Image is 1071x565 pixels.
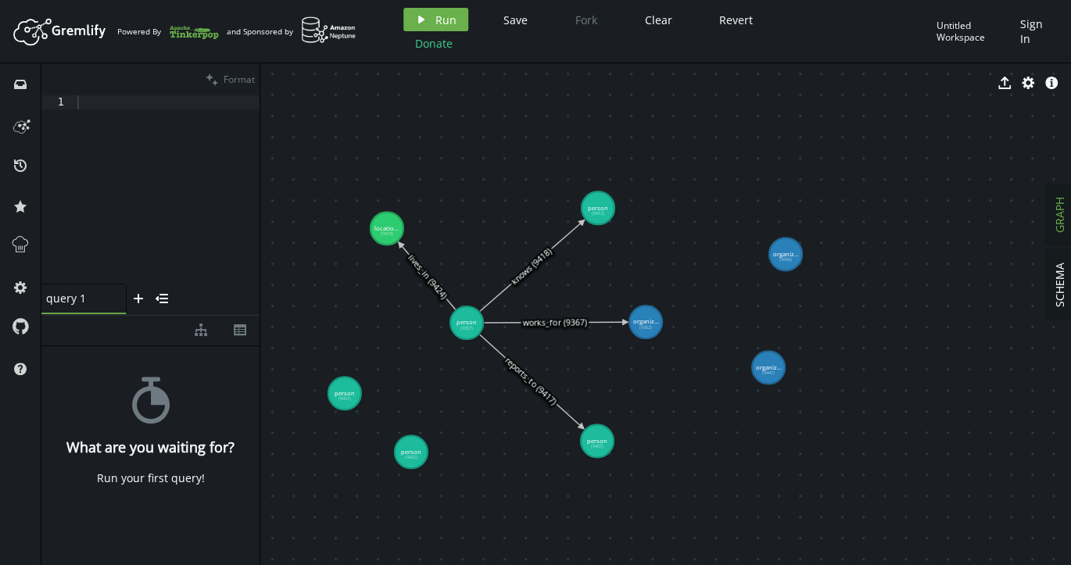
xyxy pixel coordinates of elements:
[719,13,753,27] span: Revert
[403,8,468,31] button: Run
[645,13,672,27] span: Clear
[405,454,417,460] tspan: (9425)
[401,447,421,455] tspan: person
[403,31,464,55] button: Donate
[1019,16,1051,46] span: Sign In
[592,210,604,216] tspan: (9412)
[587,436,607,444] tspan: person
[460,325,473,331] tspan: (9357)
[633,8,684,31] button: Clear
[492,8,539,31] button: Save
[762,370,775,376] tspan: (9441)
[338,395,351,402] tspan: (9431)
[224,73,255,86] span: Format
[575,13,597,27] span: Fork
[381,231,393,237] tspan: (9419)
[503,13,528,27] span: Save
[227,16,356,46] div: and Sponsored by
[588,203,608,211] tspan: person
[97,471,205,485] div: Run your first query!
[457,318,477,326] tspan: person
[563,8,610,31] button: Fork
[1052,197,1067,233] span: GRAPH
[779,256,792,263] tspan: (9436)
[46,291,109,306] span: query 1
[66,439,235,456] h4: What are you waiting for?
[773,249,799,257] tspan: organiz...
[633,317,659,325] tspan: organiz...
[117,18,219,45] div: Powered By
[335,388,355,396] tspan: person
[1052,263,1067,307] span: SCHEMA
[591,443,604,449] tspan: (9407)
[301,16,356,44] img: AWS Neptune
[375,223,399,231] tspan: locatio...
[639,324,652,331] tspan: (9362)
[435,13,457,27] span: Run
[415,36,453,51] span: Donate
[707,8,765,31] button: Revert
[756,363,782,370] tspan: organiz...
[524,316,587,327] text: works_for (9367)
[201,63,260,95] button: Format
[937,20,1012,44] div: Untitled Workspace
[1012,8,1059,55] button: Sign In
[41,95,74,109] div: 1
